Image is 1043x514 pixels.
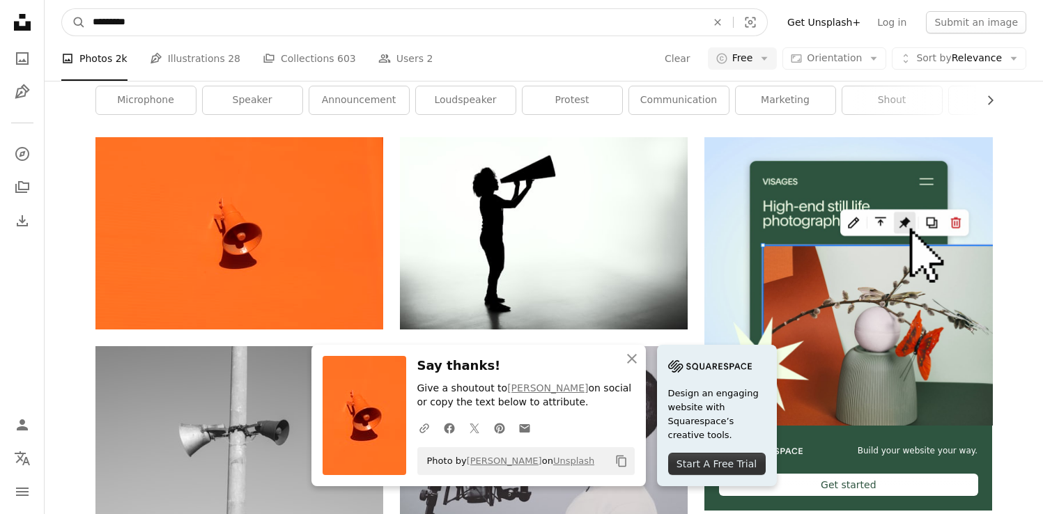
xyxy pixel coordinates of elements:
a: Log in [869,11,915,33]
h3: Say thanks! [417,356,635,376]
a: Explore [8,140,36,168]
a: Download History [8,207,36,235]
button: Sort byRelevance [892,47,1026,70]
a: Photos [8,45,36,72]
a: Home — Unsplash [8,8,36,39]
a: communication [629,86,729,114]
a: Get Unsplash+ [779,11,869,33]
button: Search Unsplash [62,9,86,36]
span: 2 [426,51,433,66]
a: Users 2 [378,36,433,81]
a: silhouette of woman holding rectangular board [400,226,688,239]
button: Orientation [782,47,886,70]
a: Log in / Sign up [8,411,36,439]
button: Submit an image [926,11,1026,33]
img: file-1705255347840-230a6ab5bca9image [668,356,752,377]
a: announcement [309,86,409,114]
div: Get started [719,474,978,496]
button: Free [708,47,778,70]
span: 603 [337,51,356,66]
p: Give a shoutout to on social or copy the text below to attribute. [417,382,635,410]
a: shout [842,86,942,114]
span: 28 [228,51,240,66]
span: Design an engaging website with Squarespace’s creative tools. [668,387,766,442]
a: Share on Twitter [462,414,487,442]
a: Collections 603 [263,36,356,81]
span: Photo by on [420,450,595,472]
img: file-1723602894256-972c108553a7image [704,137,992,425]
img: silhouette of woman holding rectangular board [400,137,688,329]
a: marketing [736,86,835,114]
a: protest [523,86,622,114]
span: Build your website your way. [858,445,978,457]
button: Clear [702,9,733,36]
a: Collections [8,173,36,201]
button: scroll list to the right [978,86,993,114]
a: Illustrations [8,78,36,106]
span: Orientation [807,52,862,63]
span: Relevance [916,52,1002,65]
a: [PERSON_NAME] [507,382,588,394]
form: Find visuals sitewide [61,8,768,36]
span: Free [732,52,753,65]
button: Language [8,444,36,472]
a: orange megaphone on orange wall [95,226,383,239]
a: Illustrations 28 [150,36,240,81]
a: Share on Facebook [437,414,462,442]
a: [PERSON_NAME] [467,455,542,466]
a: Share over email [512,414,537,442]
button: Menu [8,478,36,506]
a: Share on Pinterest [487,414,512,442]
button: Copy to clipboard [610,449,633,473]
div: Start A Free Trial [668,453,766,475]
a: Build your website your way.Get started [704,137,992,511]
button: Visual search [734,9,767,36]
a: speaker [203,86,302,114]
a: microphone [96,86,196,114]
span: Sort by [916,52,951,63]
a: Design an engaging website with Squarespace’s creative tools.Start A Free Trial [657,345,777,486]
img: orange megaphone on orange wall [95,137,383,329]
a: loudspeaker [416,86,516,114]
button: Clear [664,47,691,70]
a: Unsplash [553,455,594,466]
a: gray and black street light [95,435,383,447]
